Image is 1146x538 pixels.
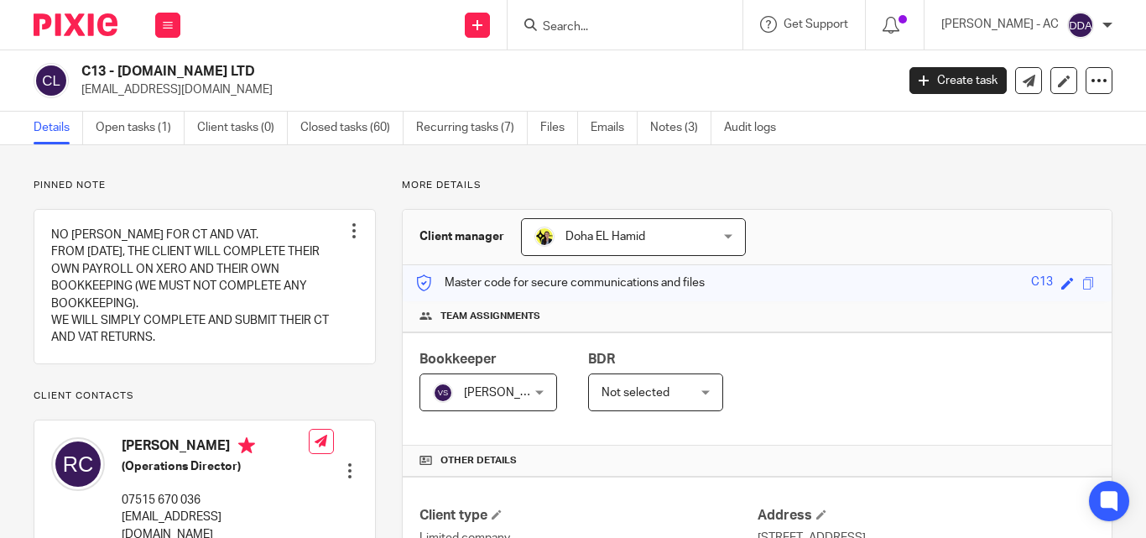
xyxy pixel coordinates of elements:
[440,454,517,467] span: Other details
[402,179,1112,192] p: More details
[758,507,1095,525] h4: Address
[650,112,711,144] a: Notes (3)
[540,112,578,144] a: Files
[415,274,705,291] p: Master code for secure communications and files
[433,383,453,403] img: svg%3E
[419,507,757,525] h4: Client type
[34,179,376,192] p: Pinned note
[34,13,117,36] img: Pixie
[34,112,83,144] a: Details
[300,112,404,144] a: Closed tasks (60)
[419,228,504,245] h3: Client manager
[541,20,692,35] input: Search
[909,67,1007,94] a: Create task
[602,387,669,399] span: Not selected
[588,353,615,366] span: BDR
[419,353,497,366] span: Bookkeeper
[122,458,309,475] h5: (Operations Director)
[416,112,528,144] a: Recurring tasks (7)
[81,63,724,81] h2: C13 - [DOMAIN_NAME] LTD
[464,387,556,399] span: [PERSON_NAME]
[724,112,789,144] a: Audit logs
[81,81,884,98] p: [EMAIL_ADDRESS][DOMAIN_NAME]
[1067,12,1094,39] img: svg%3E
[534,227,555,247] img: Doha-Starbridge.jpg
[941,16,1059,33] p: [PERSON_NAME] - AC
[122,437,309,458] h4: [PERSON_NAME]
[784,18,848,30] span: Get Support
[591,112,638,144] a: Emails
[51,437,105,491] img: svg%3E
[34,389,376,403] p: Client contacts
[197,112,288,144] a: Client tasks (0)
[122,492,309,509] p: 07515 670 036
[238,437,255,454] i: Primary
[96,112,185,144] a: Open tasks (1)
[34,63,69,98] img: svg%3E
[440,310,540,323] span: Team assignments
[1031,274,1053,293] div: C13
[565,231,645,243] span: Doha EL Hamid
